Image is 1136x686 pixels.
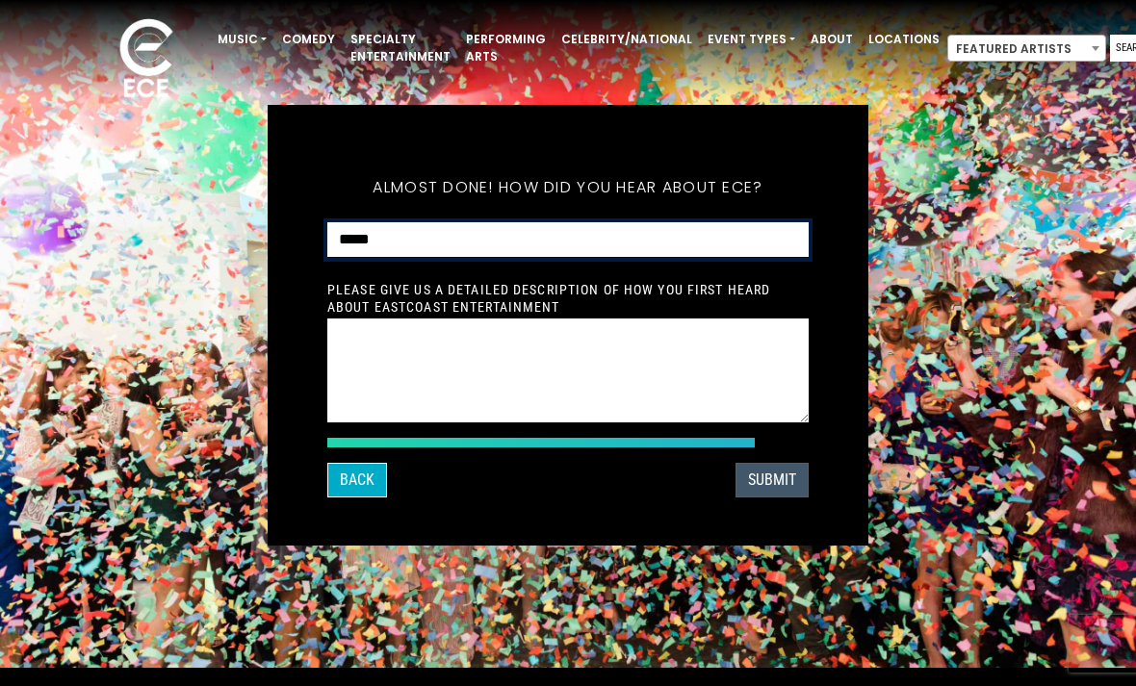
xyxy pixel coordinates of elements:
a: About [803,23,861,56]
a: Performing Arts [458,23,554,73]
a: Locations [861,23,947,56]
button: SUBMIT [736,463,809,497]
select: How did you hear about ECE [327,222,809,258]
img: ece_new_logo_whitev2-1.png [98,13,194,107]
a: Comedy [274,23,343,56]
label: Please give us a detailed description of how you first heard about EastCoast Entertainment [327,281,809,316]
a: Music [210,23,274,56]
a: Event Types [700,23,803,56]
span: Featured Artists [948,36,1105,63]
a: Celebrity/National [554,23,700,56]
a: Specialty Entertainment [343,23,458,73]
button: Back [327,463,387,497]
h5: Almost done! How did you hear about ECE? [327,153,809,222]
span: Featured Artists [947,35,1106,62]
